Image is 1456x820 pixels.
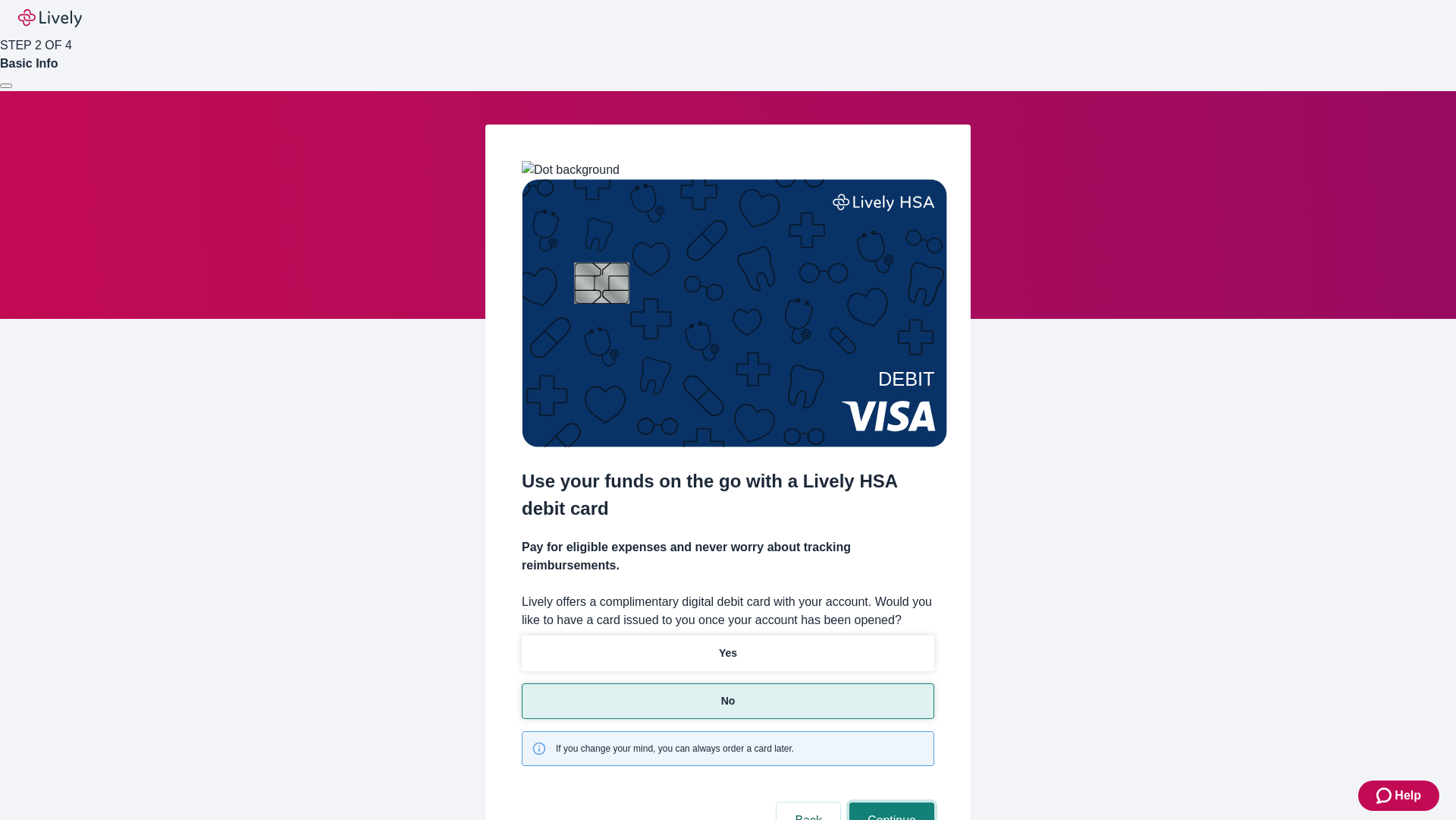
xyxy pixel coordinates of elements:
svg: Zendesk support icon [1376,787,1395,805]
img: Debit card [522,179,947,447]
label: Lively offers a complimentary digital debit card with your account. Would you like to have a card... [522,593,934,629]
img: Lively [18,9,82,27]
span: If you change your mind, you can always order a card later. [556,742,794,755]
span: Help [1395,787,1421,805]
h2: Use your funds on the go with a Lively HSA debit card [522,468,934,522]
button: Zendesk support iconHelp [1358,781,1439,811]
img: Dot background [522,161,620,179]
button: No [522,683,934,719]
button: Yes [522,635,934,671]
p: Yes [719,645,737,661]
h4: Pay for eligible expenses and never worry about tracking reimbursements. [522,538,934,575]
p: No [721,693,736,709]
